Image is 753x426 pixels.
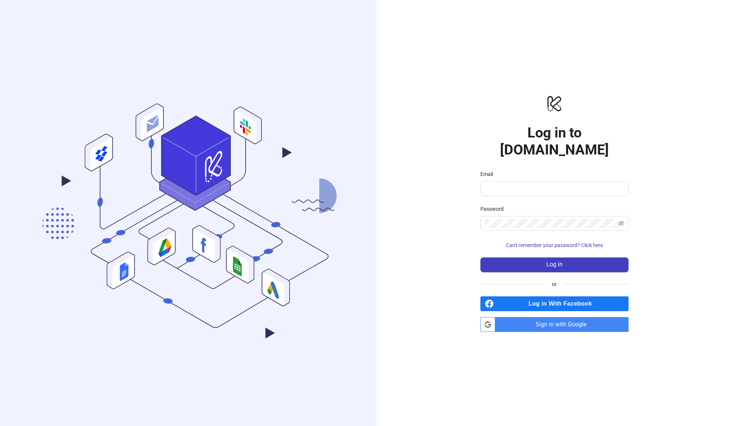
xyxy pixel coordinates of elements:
[546,280,563,288] span: or
[618,220,624,226] span: eye-invisible
[498,317,629,332] span: Sign in with Google
[480,240,629,252] button: Can't remember your password? Click here
[485,219,617,228] input: Password
[506,242,603,248] span: Can't remember your password? Click here
[485,184,623,193] input: Email
[546,261,563,268] span: Log in
[480,170,498,178] label: Email
[480,205,509,213] label: Password
[480,296,629,311] a: Log in With Facebook
[480,124,629,158] h1: Log in to [DOMAIN_NAME]
[480,317,629,332] a: Sign in with Google
[497,296,629,311] span: Log in With Facebook
[480,257,629,272] button: Log in
[480,242,629,248] a: Can't remember your password? Click here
